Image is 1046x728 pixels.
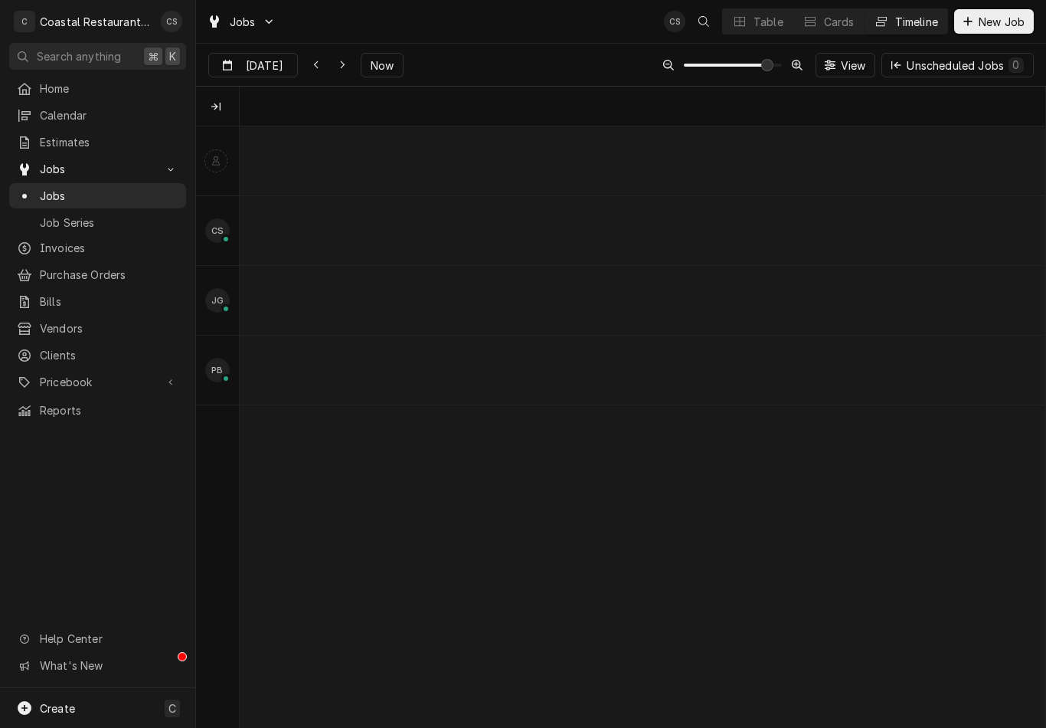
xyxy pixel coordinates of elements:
[40,320,178,336] span: Vendors
[14,11,35,32] div: C
[201,9,282,34] a: Go to Jobs
[664,11,685,32] div: Chris Sockriter's Avatar
[907,57,1024,74] div: Unscheduled Jobs
[205,288,230,313] div: JG
[40,402,178,418] span: Reports
[9,398,186,423] a: Reports
[40,240,178,256] span: Invoices
[9,103,186,128] a: Calendar
[824,14,855,30] div: Cards
[40,657,177,674] span: What's New
[40,215,178,231] span: Job Series
[9,156,186,182] a: Go to Jobs
[40,14,152,30] div: Coastal Restaurant Repair
[9,262,186,287] a: Purchase Orders
[161,11,182,32] div: CS
[40,161,155,177] span: Jobs
[9,130,186,155] a: Estimates
[205,218,230,243] div: CS
[40,374,155,390] span: Pricebook
[691,9,716,34] button: Open search
[9,183,186,208] a: Jobs
[208,53,298,77] button: [DATE]
[40,188,178,204] span: Jobs
[9,626,186,651] a: Go to Help Center
[37,48,121,64] span: Search anything
[40,267,178,283] span: Purchase Orders
[816,53,876,77] button: View
[9,43,186,70] button: Search anything⌘K
[361,53,404,77] button: Now
[9,653,186,678] a: Go to What's New
[148,48,159,64] span: ⌘
[368,57,397,74] span: Now
[205,358,230,382] div: Phill Blush's Avatar
[230,14,256,30] span: Jobs
[9,316,186,341] a: Vendors
[9,210,186,235] a: Job Series
[205,288,230,313] div: James Gatton's Avatar
[40,107,178,123] span: Calendar
[895,14,938,30] div: Timeline
[205,218,230,243] div: Chris Sockriter's Avatar
[240,126,1045,728] div: normal
[196,126,239,728] div: left
[976,14,1028,30] span: New Job
[9,235,186,261] a: Invoices
[954,9,1034,34] button: New Job
[161,11,182,32] div: Chris Sockriter's Avatar
[9,343,186,368] a: Clients
[9,289,186,314] a: Bills
[1012,57,1021,73] div: 0
[664,11,685,32] div: CS
[168,700,176,717] span: C
[40,293,178,310] span: Bills
[838,57,869,74] span: View
[40,134,178,150] span: Estimates
[9,76,186,101] a: Home
[753,14,783,30] div: Table
[40,702,75,715] span: Create
[881,53,1034,77] button: Unscheduled Jobs0
[40,347,178,363] span: Clients
[196,87,242,126] div: Technicians column. SPACE for context menu
[40,80,178,97] span: Home
[169,48,176,64] span: K
[9,369,186,395] a: Go to Pricebook
[40,631,177,647] span: Help Center
[205,358,230,382] div: PB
